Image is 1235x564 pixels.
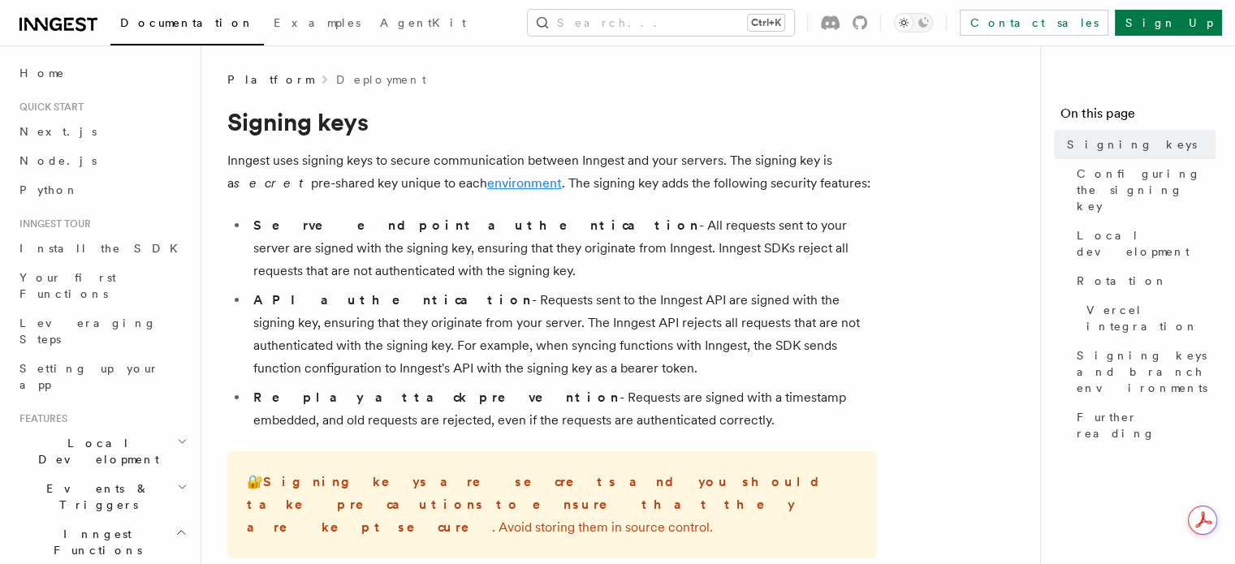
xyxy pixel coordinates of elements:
[1077,166,1216,214] span: Configuring the signing key
[1115,10,1222,36] a: Sign Up
[227,149,877,195] p: Inngest uses signing keys to secure communication between Inngest and your servers. The signing k...
[1070,341,1216,403] a: Signing keys and branch environments
[253,390,620,405] strong: Replay attack prevention
[380,16,466,29] span: AgentKit
[1080,295,1216,341] a: Vercel integration
[894,13,933,32] button: Toggle dark mode
[1070,159,1216,221] a: Configuring the signing key
[13,308,191,354] a: Leveraging Steps
[227,107,877,136] h1: Signing keys
[110,5,264,45] a: Documentation
[1077,227,1216,260] span: Local development
[19,125,97,138] span: Next.js
[13,480,177,513] span: Events & Triggers
[19,242,188,255] span: Install the SDK
[19,183,79,196] span: Python
[13,354,191,399] a: Setting up your app
[13,474,191,519] button: Events & Triggers
[13,101,84,114] span: Quick start
[1060,130,1216,159] a: Signing keys
[13,234,191,263] a: Install the SDK
[1086,302,1216,334] span: Vercel integration
[1067,136,1197,153] span: Signing keys
[1070,221,1216,266] a: Local development
[13,58,191,88] a: Home
[1077,409,1216,441] span: Further reading
[1070,403,1216,448] a: Further reading
[247,474,832,535] strong: Signing keys are secrets and you should take precautions to ensure that they are kept secure
[253,217,699,233] strong: Serve endpoint authentication
[13,263,191,308] a: Your first Functions
[748,15,784,31] kbd: Ctrl+K
[13,428,191,474] button: Local Development
[248,214,877,282] li: - All requests sent to your server are signed with the signing key, ensuring that they originate ...
[253,292,532,308] strong: API authentication
[960,10,1108,36] a: Contact sales
[13,412,67,425] span: Features
[247,471,857,539] p: 🔐 . Avoid storing them in source control.
[13,146,191,175] a: Node.js
[1077,347,1216,396] span: Signing keys and branch environments
[227,71,313,88] span: Platform
[248,386,877,432] li: - Requests are signed with a timestamp embedded, and old requests are rejected, even if the reque...
[1077,273,1168,289] span: Rotation
[120,16,254,29] span: Documentation
[1070,266,1216,295] a: Rotation
[19,154,97,167] span: Node.js
[13,217,91,230] span: Inngest tour
[19,271,116,300] span: Your first Functions
[19,65,65,81] span: Home
[336,71,426,88] a: Deployment
[19,362,159,391] span: Setting up your app
[13,435,177,467] span: Local Development
[274,16,361,29] span: Examples
[19,316,157,346] span: Leveraging Steps
[528,10,794,36] button: Search...Ctrl+K
[13,526,175,558] span: Inngest Functions
[1060,104,1216,130] h4: On this page
[13,117,191,146] a: Next.js
[487,175,562,191] a: environment
[264,5,370,44] a: Examples
[234,175,311,191] em: secret
[248,289,877,380] li: - Requests sent to the Inngest API are signed with the signing key, ensuring that they originate ...
[13,175,191,205] a: Python
[370,5,476,44] a: AgentKit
